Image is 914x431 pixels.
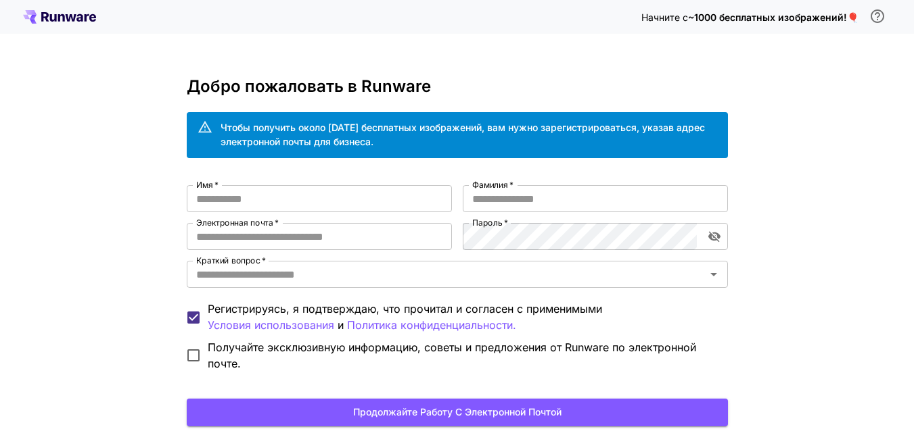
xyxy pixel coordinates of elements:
[353,404,562,421] ya-tr-span: Продолжайте работу с электронной почтой
[196,255,260,265] ya-tr-span: Краткий вопрос
[208,302,602,315] ya-tr-span: Регистрируясь, я подтверждаю, что прочитал и согласен с применимыми
[688,11,847,23] ya-tr-span: ~1000 бесплатных изображений!
[347,318,516,332] ya-tr-span: Политика конфиденциальности.
[472,218,502,228] ya-tr-span: Пароль
[208,317,334,334] button: Регистрируясь, я подтверждаю, что прочитал и согласен с применимыми и Политика конфиденциальности.
[187,399,728,426] button: Продолжайте работу с электронной почтой
[702,224,727,249] button: переключить видимость пароля
[472,180,508,190] ya-tr-span: Фамилия
[208,318,334,332] ya-tr-span: Условия использования
[208,340,696,370] ya-tr-span: Получайте эксклюзивную информацию, советы и предложения от Runware по электронной почте.
[187,76,431,96] ya-tr-span: Добро пожаловать в Runware
[196,218,273,228] ya-tr-span: Электронная почта
[338,318,344,332] ya-tr-span: и
[704,265,723,284] button: Открыть
[847,11,859,23] ya-tr-span: 🎈
[221,122,705,147] ya-tr-span: Чтобы получить около [DATE] бесплатных изображений, вам нужно зарегистрироваться, указав адрес эл...
[347,317,516,334] button: Регистрируясь, я подтверждаю, что прочитал и согласен с применимыми Условия использования и
[864,3,891,30] button: Чтобы получить бесплатный кредит, вам нужно зарегистрироваться, указав адрес электронной почты дл...
[641,11,688,23] ya-tr-span: Начните с
[196,180,213,190] ya-tr-span: Имя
